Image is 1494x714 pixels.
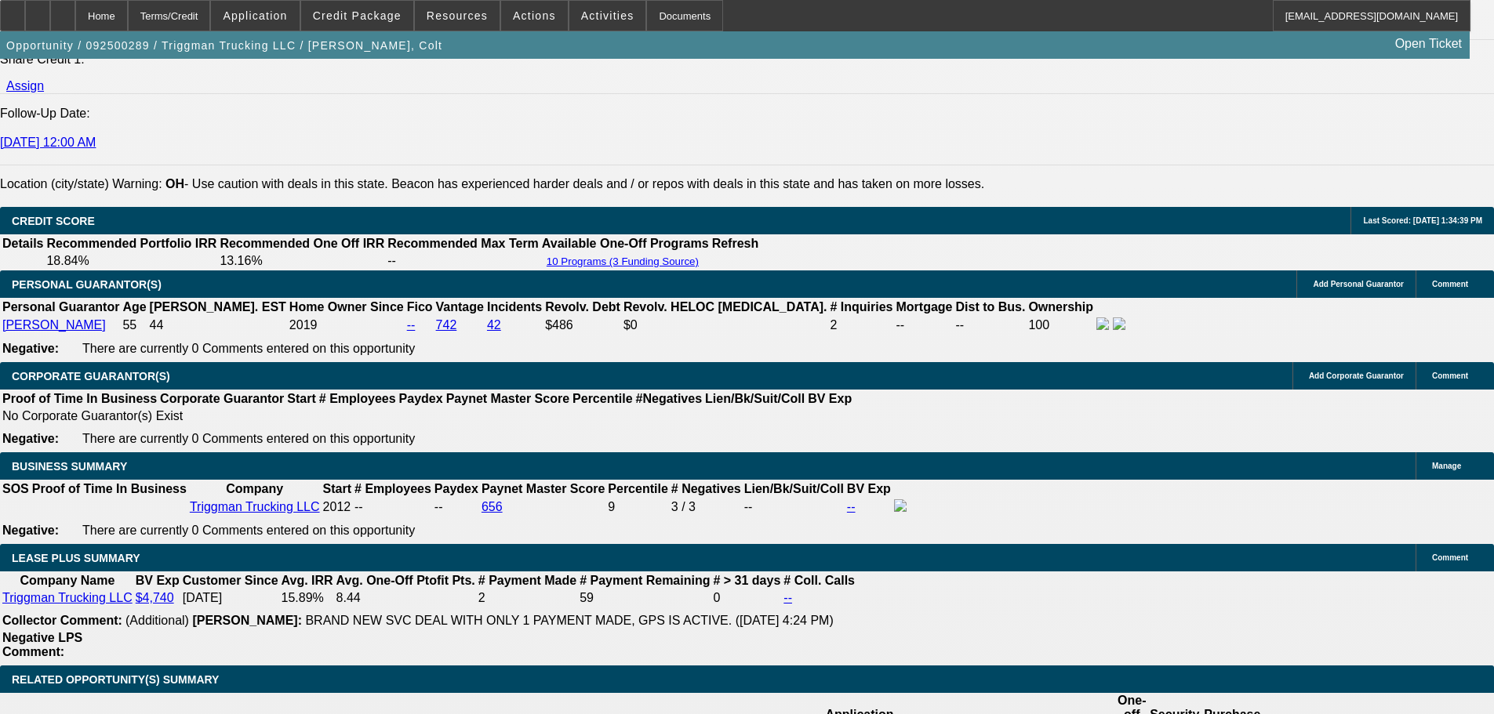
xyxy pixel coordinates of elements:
b: OH [165,177,184,190]
th: Recommended Portfolio IRR [45,236,217,252]
b: BV Exp [847,482,891,495]
button: 10 Programs (3 Funding Source) [542,255,703,268]
td: -- [434,498,479,516]
b: Revolv. Debt [545,300,620,314]
b: Paydex [434,482,478,495]
span: Manage [1432,462,1461,470]
b: Age [122,300,146,314]
b: Negative: [2,342,59,355]
div: 9 [608,500,667,514]
a: Open Ticket [1389,31,1468,57]
span: CREDIT SCORE [12,215,95,227]
td: $486 [544,317,621,334]
a: Triggman Trucking LLC [190,500,320,513]
b: # Inquiries [830,300,892,314]
span: Resources [427,9,488,22]
td: [DATE] [182,590,279,606]
b: Avg. IRR [282,574,333,587]
a: -- [407,318,416,332]
b: [PERSON_NAME]: [192,614,302,627]
button: Credit Package [301,1,413,31]
a: -- [783,591,792,604]
span: BUSINESS SUMMARY [12,460,127,473]
span: Comment [1432,553,1468,562]
b: BV Exp [808,392,852,405]
b: Vantage [436,300,484,314]
b: Percentile [573,392,632,405]
b: Negative: [2,524,59,537]
td: 2 [829,317,893,334]
td: 8.44 [336,590,476,606]
span: PERSONAL GUARANTOR(S) [12,278,162,291]
td: 44 [149,317,287,334]
button: Application [211,1,299,31]
b: # Negatives [671,482,741,495]
img: facebook-icon.png [1096,317,1109,330]
b: Corporate Guarantor [160,392,284,405]
span: There are currently 0 Comments entered on this opportunity [82,432,415,445]
a: 742 [436,318,457,332]
b: Paynet Master Score [446,392,569,405]
b: Negative LPS Comment: [2,631,82,658]
span: Comment [1432,280,1468,288]
span: RELATED OPPORTUNITY(S) SUMMARY [12,673,219,686]
b: Dist to Bus. [956,300,1026,314]
span: Actions [513,9,556,22]
span: Credit Package [313,9,402,22]
th: Refresh [711,236,760,252]
td: 15.89% [281,590,334,606]
b: Avg. One-Off Ptofit Pts. [336,574,475,587]
b: Paynet Master Score [482,482,605,495]
button: Actions [501,1,568,31]
b: # Coll. Calls [783,574,855,587]
th: Proof of Time In Business [2,391,158,407]
b: BV Exp [136,574,180,587]
td: No Corporate Guarantor(s) Exist [2,408,859,424]
td: 18.84% [45,253,217,269]
b: Ownership [1028,300,1093,314]
span: Last Scored: [DATE] 1:34:39 PM [1363,216,1482,225]
span: -- [354,500,363,513]
a: Triggman Trucking LLC [2,591,133,604]
label: - Use caution with deals in this state. Beacon has experienced harder deals and / or repos with d... [165,177,984,190]
b: Lien/Bk/Suit/Coll [705,392,805,405]
th: Proof of Time In Business [31,481,187,497]
th: Details [2,236,44,252]
b: Paydex [399,392,443,405]
span: There are currently 0 Comments entered on this opportunity [82,524,415,537]
span: (Additional) [125,614,189,627]
span: Add Corporate Guarantor [1309,371,1404,380]
b: Customer Since [183,574,278,587]
b: # Payment Remaining [580,574,710,587]
span: Activities [581,9,634,22]
b: #Negatives [636,392,703,405]
button: Activities [569,1,646,31]
b: # > 31 days [713,574,780,587]
a: $4,740 [136,591,174,604]
td: 0 [712,590,781,606]
b: Company Name [20,574,115,587]
button: Resources [415,1,500,31]
b: Revolv. HELOC [MEDICAL_DATA]. [623,300,827,314]
b: # Employees [319,392,396,405]
img: linkedin-icon.png [1113,317,1125,330]
a: Assign [6,79,44,92]
td: -- [955,317,1027,334]
span: 2019 [289,318,318,332]
span: CORPORATE GUARANTOR(S) [12,370,170,382]
img: facebook-icon.png [894,499,907,512]
th: Recommended One Off IRR [219,236,385,252]
b: Percentile [608,482,667,495]
a: 42 [487,318,501,332]
span: Add Personal Guarantor [1313,280,1404,288]
span: Application [223,9,287,22]
a: 656 [482,500,503,513]
b: # Payment Made [478,574,576,587]
b: Mortgage [896,300,953,314]
td: -- [896,317,954,334]
b: Start [323,482,351,495]
span: BRAND NEW SVC DEAL WITH ONLY 1 PAYMENT MADE, GPS IS ACTIVE. ([DATE] 4:24 PM) [305,614,833,627]
div: 3 / 3 [671,500,741,514]
a: [PERSON_NAME] [2,318,106,332]
b: Fico [407,300,433,314]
